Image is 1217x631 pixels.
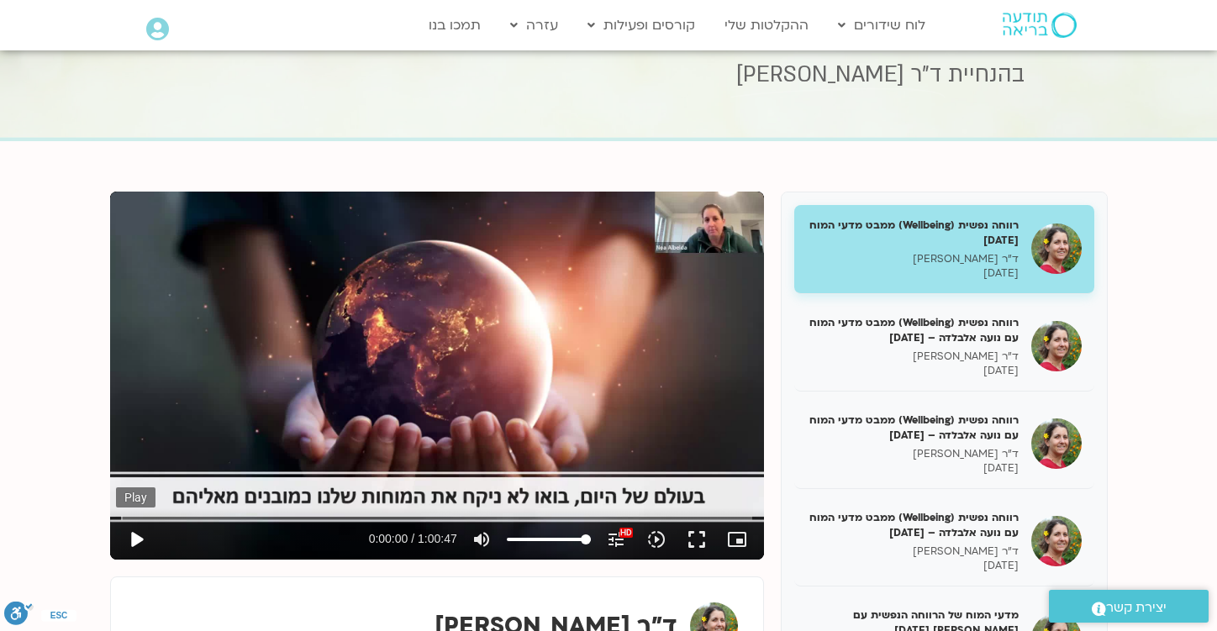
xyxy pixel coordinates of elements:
span: יצירת קשר [1106,597,1167,619]
a: ההקלטות שלי [716,9,817,41]
a: קורסים ופעילות [579,9,703,41]
img: רווחה נפשית (Wellbeing) ממבט מדעי המוח עם נועה אלבלדה – 07/02/25 [1031,321,1082,371]
img: תודעה בריאה [1003,13,1077,38]
a: לוח שידורים [830,9,934,41]
a: יצירת קשר [1049,590,1209,623]
img: רווחה נפשית (Wellbeing) ממבט מדעי המוח 31/01/25 [1031,223,1082,274]
img: רווחה נפשית (Wellbeing) ממבט מדעי המוח עם נועה אלבלדה – 21/02/25 [1031,516,1082,566]
img: רווחה נפשית (Wellbeing) ממבט מדעי המוח עם נועה אלבלדה – 14/02/25 [1031,418,1082,469]
p: ד"ר [PERSON_NAME] [807,447,1019,461]
p: [DATE] [807,266,1019,281]
h5: רווחה נפשית (Wellbeing) ממבט מדעי המוח עם נועה אלבלדה – [DATE] [807,315,1019,345]
a: עזרה [502,9,566,41]
a: תמכו בנו [420,9,489,41]
p: ד"ר [PERSON_NAME] [807,544,1019,559]
h5: רווחה נפשית (Wellbeing) ממבט מדעי המוח [DATE] [807,218,1019,248]
p: ד"ר [PERSON_NAME] [807,252,1019,266]
p: [DATE] [807,559,1019,573]
p: ד"ר [PERSON_NAME] [807,350,1019,364]
h5: רווחה נפשית (Wellbeing) ממבט מדעי המוח עם נועה אלבלדה – [DATE] [807,413,1019,443]
h5: רווחה נפשית (Wellbeing) ממבט מדעי המוח עם נועה אלבלדה – [DATE] [807,510,1019,540]
p: [DATE] [807,461,1019,476]
p: [DATE] [807,364,1019,378]
span: בהנחיית [948,60,1025,90]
